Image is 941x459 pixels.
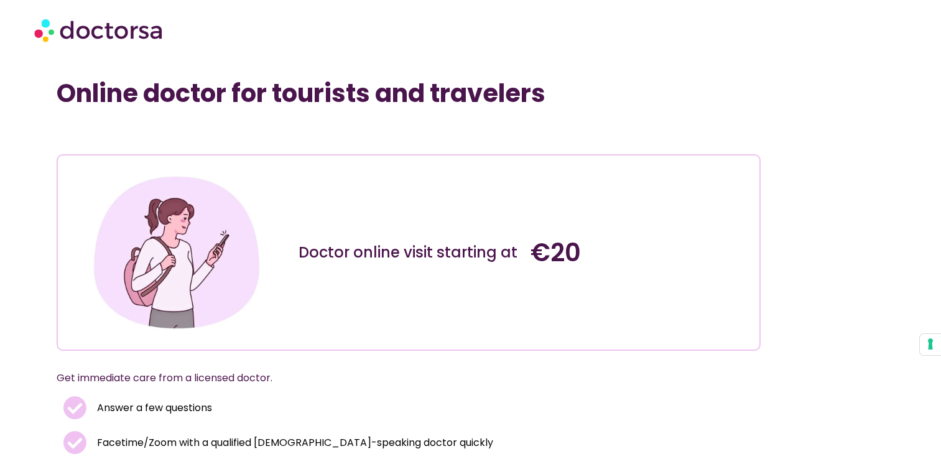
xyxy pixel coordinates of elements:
[57,78,761,108] h1: Online doctor for tourists and travelers
[57,369,731,387] p: Get immediate care from a licensed doctor.
[63,127,249,142] iframe: Customer reviews powered by Trustpilot
[531,238,750,267] h4: €20
[299,243,518,262] div: Doctor online visit starting at
[89,165,264,340] img: Illustration depicting a young woman in a casual outfit, engaged with her smartphone. She has a p...
[94,399,212,417] span: Answer a few questions
[920,334,941,355] button: Your consent preferences for tracking technologies
[94,434,493,452] span: Facetime/Zoom with a qualified [DEMOGRAPHIC_DATA]-speaking doctor quickly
